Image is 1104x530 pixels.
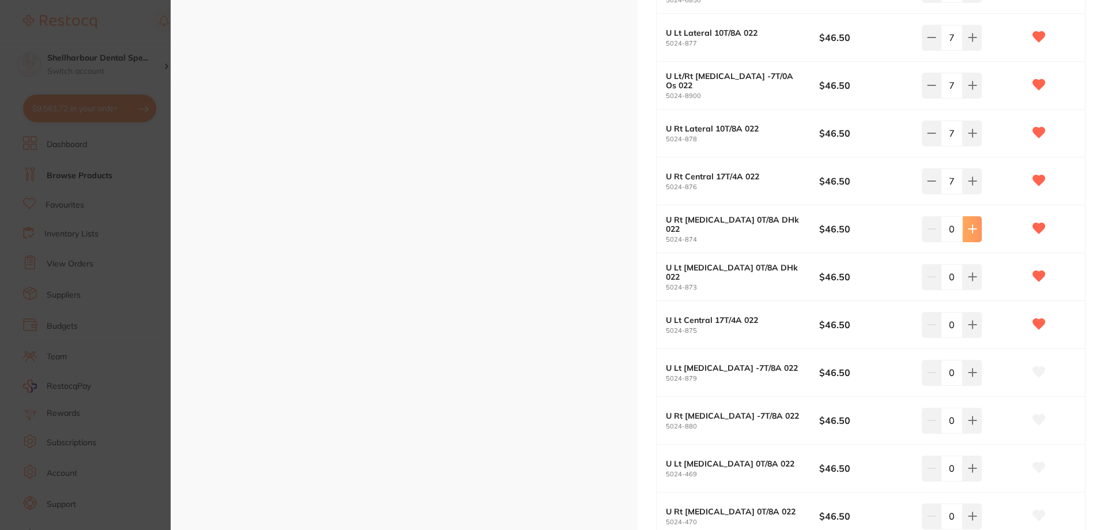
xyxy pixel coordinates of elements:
[666,459,804,468] b: U Lt [MEDICAL_DATA] 0T/8A 022
[666,375,820,382] small: 5024-879
[819,79,911,92] b: $46.50
[666,236,820,243] small: 5024-874
[819,223,911,235] b: $46.50
[666,124,804,133] b: U Rt Lateral 10T/8A 022
[666,28,804,37] b: U Lt Lateral 10T/8A 022
[819,127,911,140] b: $46.50
[666,92,820,100] small: 5024-8900
[666,518,820,526] small: 5024-470
[666,172,804,181] b: U Rt Central 17T/4A 022
[666,471,820,478] small: 5024-469
[819,31,911,44] b: $46.50
[666,263,804,281] b: U Lt [MEDICAL_DATA] 0T/8A DHk 022
[819,270,911,283] b: $46.50
[819,510,911,523] b: $46.50
[819,366,911,379] b: $46.50
[666,363,804,373] b: U Lt [MEDICAL_DATA] -7T/8A 022
[666,327,820,334] small: 5024-875
[666,315,804,325] b: U Lt Central 17T/4A 022
[666,183,820,191] small: 5024-876
[819,462,911,475] b: $46.50
[666,215,804,234] b: U Rt [MEDICAL_DATA] 0T/8A DHk 022
[666,136,820,143] small: 5024-878
[666,40,820,47] small: 5024-877
[819,318,911,331] b: $46.50
[666,423,820,430] small: 5024-880
[666,507,804,516] b: U Rt [MEDICAL_DATA] 0T/8A 022
[666,72,804,90] b: U Lt/Rt [MEDICAL_DATA] -7T/0A Os 022
[666,411,804,420] b: U Rt [MEDICAL_DATA] -7T/8A 022
[819,414,911,427] b: $46.50
[666,284,820,291] small: 5024-873
[819,175,911,187] b: $46.50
